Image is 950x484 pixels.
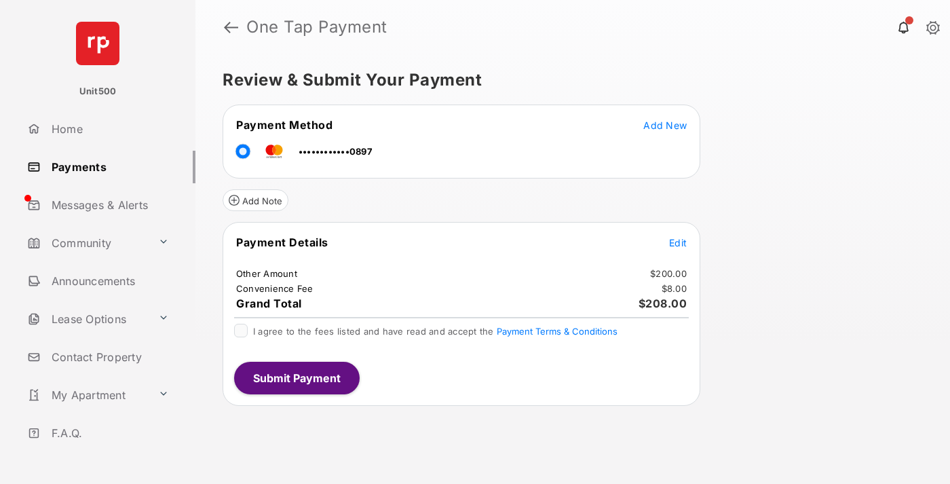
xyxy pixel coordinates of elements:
a: Community [22,227,153,259]
button: Add Note [223,189,288,211]
span: $208.00 [639,297,687,310]
a: F.A.Q. [22,417,195,449]
img: svg+xml;base64,PHN2ZyB4bWxucz0iaHR0cDovL3d3dy53My5vcmcvMjAwMC9zdmciIHdpZHRoPSI2NCIgaGVpZ2h0PSI2NC... [76,22,119,65]
span: I agree to the fees listed and have read and accept the [253,326,617,337]
span: ••••••••••••0897 [299,146,373,157]
td: $8.00 [661,282,687,295]
td: Convenience Fee [235,282,314,295]
button: Submit Payment [234,362,360,394]
a: Messages & Alerts [22,189,195,221]
a: Lease Options [22,303,153,335]
a: Contact Property [22,341,195,373]
button: Edit [669,236,687,249]
a: Announcements [22,265,195,297]
button: I agree to the fees listed and have read and accept the [497,326,617,337]
button: Add New [643,118,687,132]
span: Grand Total [236,297,302,310]
a: My Apartment [22,379,153,411]
span: Add New [643,119,687,131]
strong: One Tap Payment [246,19,387,35]
h5: Review & Submit Your Payment [223,72,912,88]
span: Payment Method [236,118,332,132]
span: Payment Details [236,236,328,249]
p: Unit500 [79,85,117,98]
span: Edit [669,237,687,248]
td: $200.00 [649,267,687,280]
a: Home [22,113,195,145]
td: Other Amount [235,267,298,280]
a: Payments [22,151,195,183]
